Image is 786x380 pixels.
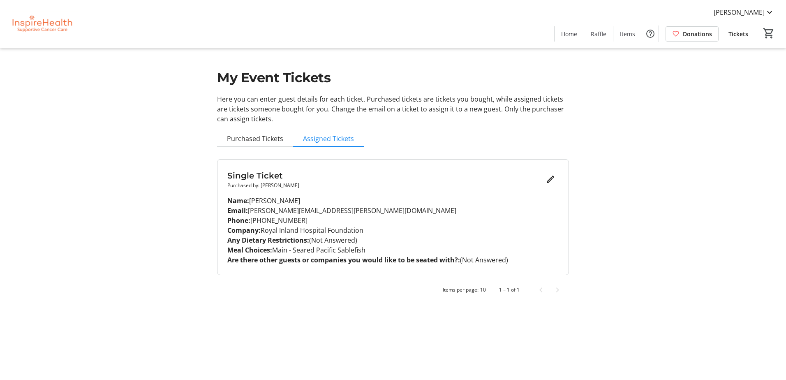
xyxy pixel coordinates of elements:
span: Donations [683,30,712,38]
p: [PHONE_NUMBER] [227,215,559,225]
a: Home [555,26,584,42]
p: Main - Seared Pacific Sablefish [227,245,559,255]
p: Royal Inland Hospital Foundation [227,225,559,235]
a: Donations [666,26,719,42]
strong: Phone: [227,216,250,225]
img: InspireHealth Supportive Cancer Care's Logo [5,3,78,44]
span: Home [561,30,577,38]
strong: Any Dietary Restrictions: [227,236,309,245]
button: Next page [549,282,566,298]
div: 10 [480,286,486,294]
div: 1 – 1 of 1 [499,286,520,294]
h1: My Event Tickets [217,68,569,88]
p: Here you can enter guest details for each ticket. Purchased tickets are tickets you bought, while... [217,94,569,124]
span: Raffle [591,30,606,38]
span: Tickets [728,30,748,38]
span: (Not Answered) [309,236,357,245]
p: Purchased by: [PERSON_NAME] [227,182,542,189]
span: Assigned Tickets [303,135,354,142]
span: Purchased Tickets [227,135,283,142]
strong: Name: [227,196,249,205]
p: [PERSON_NAME][EMAIL_ADDRESS][PERSON_NAME][DOMAIN_NAME] [227,206,559,215]
span: [PERSON_NAME] [714,7,765,17]
p: [PERSON_NAME] [227,196,559,206]
button: Cart [761,26,776,41]
a: Raffle [584,26,613,42]
button: Edit [542,171,559,188]
a: Items [613,26,642,42]
button: [PERSON_NAME] [707,6,781,19]
h3: Single Ticket [227,169,542,182]
div: Items per page: [443,286,479,294]
mat-paginator: Select page [217,282,569,298]
span: (Not Answered) [460,255,508,264]
button: Previous page [533,282,549,298]
a: Tickets [722,26,755,42]
strong: Meal Choices: [227,246,272,255]
strong: Company: [227,226,261,235]
strong: Email: [227,206,248,215]
span: Items [620,30,635,38]
button: Help [642,25,659,42]
strong: Are there other guests or companies you would like to be seated with?: [227,255,460,264]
